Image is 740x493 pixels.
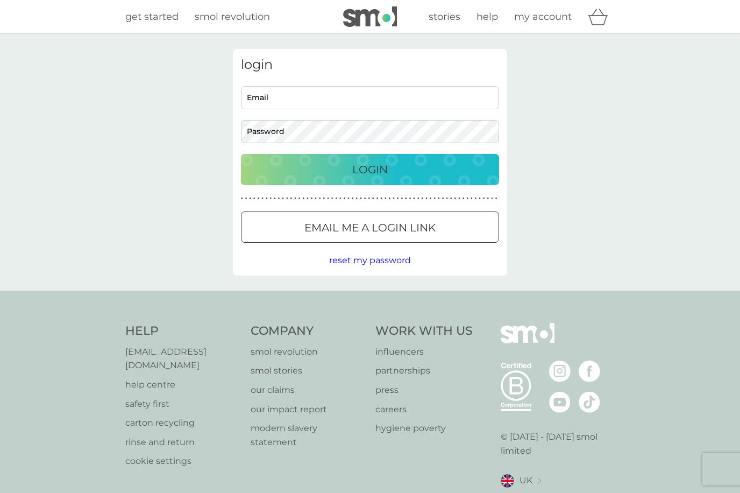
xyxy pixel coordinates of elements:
[483,196,485,201] p: ●
[495,196,497,201] p: ●
[241,212,499,243] button: Email me a login link
[304,219,436,236] p: Email me a login link
[290,196,293,201] p: ●
[549,391,571,413] img: visit the smol Youtube page
[335,196,337,201] p: ●
[347,196,350,201] p: ●
[125,11,179,23] span: get started
[487,196,489,201] p: ●
[514,11,572,23] span: my account
[307,196,309,201] p: ●
[266,196,268,201] p: ●
[251,364,365,378] a: smol stories
[466,196,468,201] p: ●
[454,196,457,201] p: ●
[125,9,179,25] a: get started
[125,435,240,449] a: rinse and return
[286,196,288,201] p: ●
[375,323,473,340] h4: Work With Us
[413,196,415,201] p: ●
[397,196,399,201] p: ●
[125,345,240,372] a: [EMAIL_ADDRESS][DOMAIN_NAME]
[323,196,325,201] p: ●
[343,6,397,27] img: smol
[417,196,419,201] p: ●
[352,196,354,201] p: ●
[251,383,365,397] a: our claims
[344,196,346,201] p: ●
[251,345,365,359] p: smol revolution
[125,323,240,340] h4: Help
[380,196,382,201] p: ●
[125,454,240,468] a: cookie settings
[462,196,465,201] p: ●
[476,11,498,23] span: help
[315,196,317,201] p: ●
[422,196,424,201] p: ●
[425,196,428,201] p: ●
[501,323,554,360] img: smol
[385,196,387,201] p: ●
[409,196,411,201] p: ●
[549,361,571,382] img: visit the smol Instagram page
[375,383,473,397] a: press
[475,196,477,201] p: ●
[375,364,473,378] p: partnerships
[501,474,514,488] img: UK flag
[430,196,432,201] p: ●
[195,9,270,25] a: smol revolution
[438,196,440,201] p: ●
[251,421,365,449] a: modern slavery statement
[405,196,407,201] p: ●
[433,196,436,201] p: ●
[278,196,280,201] p: ●
[458,196,460,201] p: ●
[479,196,481,201] p: ●
[520,474,532,488] span: UK
[429,9,460,25] a: stories
[251,323,365,340] h4: Company
[442,196,444,201] p: ●
[125,397,240,411] a: safety first
[298,196,301,201] p: ●
[588,6,615,27] div: basket
[302,196,304,201] p: ●
[249,196,251,201] p: ●
[125,416,240,430] a: carton recycling
[514,9,572,25] a: my account
[401,196,403,201] p: ●
[372,196,374,201] p: ●
[329,255,411,265] span: reset my password
[376,196,379,201] p: ●
[294,196,296,201] p: ●
[375,403,473,417] a: careers
[579,361,600,382] img: visit the smol Facebook page
[282,196,284,201] p: ●
[446,196,448,201] p: ●
[327,196,329,201] p: ●
[245,196,247,201] p: ●
[195,11,270,23] span: smol revolution
[269,196,272,201] p: ●
[501,430,615,457] p: © [DATE] - [DATE] smol limited
[352,161,388,178] p: Login
[393,196,395,201] p: ●
[429,11,460,23] span: stories
[241,57,499,73] h3: login
[375,345,473,359] a: influencers
[241,196,243,201] p: ●
[311,196,313,201] p: ●
[329,253,411,267] button: reset my password
[364,196,366,201] p: ●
